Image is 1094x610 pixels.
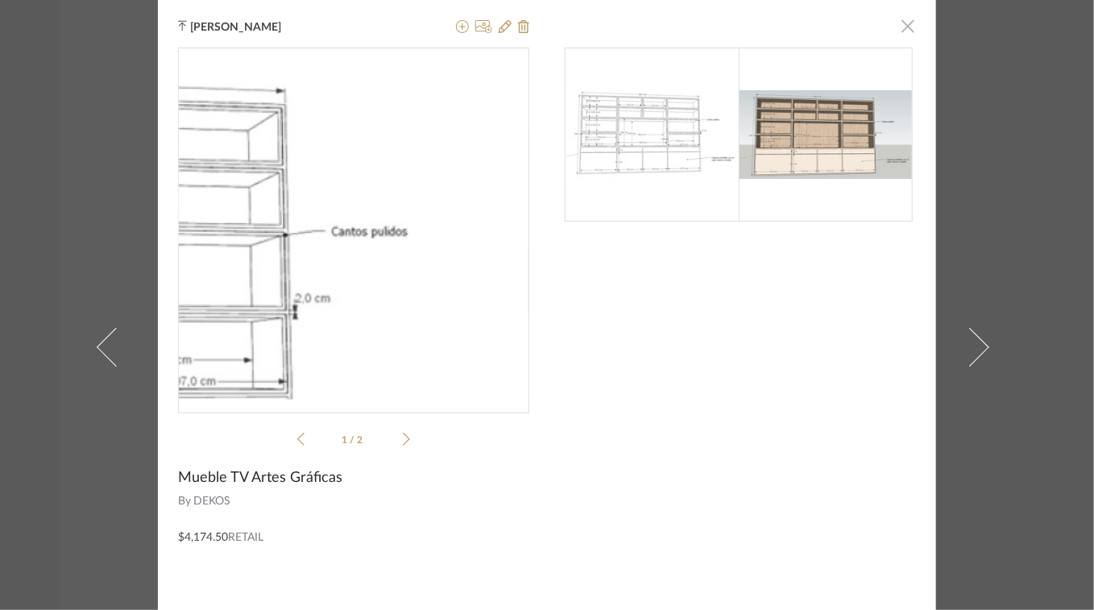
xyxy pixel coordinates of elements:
[892,10,924,42] button: Close
[178,532,228,543] span: $4,174.50
[179,48,528,400] div: 0
[739,90,913,179] img: 8edfc67f-783e-4f0b-9b88-e41225a7bbca_216x216.jpg
[228,532,263,543] span: Retail
[178,133,529,315] img: 0fc474f3-06fb-42b6-9e53-099f157afd69_436x436.jpg
[178,493,191,510] span: By
[350,435,358,445] span: /
[178,469,342,487] span: Mueble TV Artes Gráficas
[566,89,740,179] img: 0fc474f3-06fb-42b6-9e53-099f157afd69_216x216.jpg
[194,493,530,510] span: DEKOS
[191,20,307,35] span: [PERSON_NAME]
[342,435,350,445] span: 1
[358,435,366,445] span: 2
